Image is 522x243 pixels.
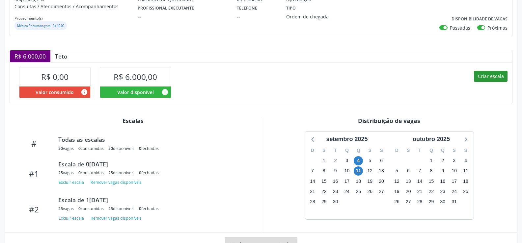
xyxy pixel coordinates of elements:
span: 0 [139,206,141,211]
button: Criar escala [474,71,508,82]
div: S [460,145,472,156]
div: S [402,145,414,156]
span: domingo, 28 de setembro de 2025 [308,197,317,206]
span: sexta-feira, 19 de setembro de 2025 [365,177,374,186]
span: segunda-feira, 15 de setembro de 2025 [319,177,329,186]
span: sexta-feira, 5 de setembro de 2025 [365,156,374,165]
label: Tipo [286,3,296,13]
span: Valor consumido [36,89,74,96]
label: Passadas [450,24,470,31]
span: quarta-feira, 29 de outubro de 2025 [426,197,436,206]
div: Ordem de chegada [286,13,351,20]
span: 0 [78,146,81,151]
label: Profissional executante [138,3,194,13]
small: Procedimento(s) [14,16,42,21]
div: fechadas [139,206,159,211]
div: # [14,139,54,148]
button: Remover vagas disponíveis [88,214,144,223]
span: quarta-feira, 10 de setembro de 2025 [342,166,351,176]
span: segunda-feira, 13 de outubro de 2025 [404,177,413,186]
span: 25 [58,206,63,211]
span: sexta-feira, 3 de outubro de 2025 [450,156,459,165]
div: D [391,145,403,156]
div: Q [426,145,437,156]
div: T [330,145,341,156]
div: setembro 2025 [323,135,370,144]
div: disponíveis [108,206,134,211]
span: quinta-feira, 18 de setembro de 2025 [354,177,363,186]
div: Escalas [10,117,256,124]
label: Próximas [487,24,508,31]
div: outubro 2025 [410,135,453,144]
div: Escala de 0[DATE] [58,160,247,168]
span: terça-feira, 16 de setembro de 2025 [331,177,340,186]
span: 50 [58,146,63,151]
span: sábado, 11 de outubro de 2025 [461,166,470,176]
span: terça-feira, 30 de setembro de 2025 [331,197,340,206]
span: sábado, 27 de setembro de 2025 [377,187,386,196]
span: quinta-feira, 11 de setembro de 2025 [354,166,363,176]
span: quarta-feira, 22 de outubro de 2025 [426,187,436,196]
span: terça-feira, 2 de setembro de 2025 [331,156,340,165]
div: Q [353,145,364,156]
button: Excluir escala [58,178,87,187]
span: segunda-feira, 6 de outubro de 2025 [404,166,413,176]
span: quinta-feira, 2 de outubro de 2025 [438,156,447,165]
i: Valor disponível para agendamentos feitos para este serviço [161,88,169,96]
span: domingo, 19 de outubro de 2025 [392,187,401,196]
div: vagas [58,206,74,211]
div: R$ 6.000,00 [10,50,50,62]
div: Escala de 1[DATE] [58,196,247,204]
span: terça-feira, 23 de setembro de 2025 [331,187,340,196]
span: sábado, 6 de setembro de 2025 [377,156,386,165]
small: Médico Pneumologista - R$ 10,00 [17,24,64,28]
span: quarta-feira, 17 de setembro de 2025 [342,177,351,186]
span: terça-feira, 14 de outubro de 2025 [415,177,425,186]
span: quinta-feira, 23 de outubro de 2025 [438,187,447,196]
div: vagas [58,146,74,151]
div: #1 [14,169,54,178]
span: sexta-feira, 26 de setembro de 2025 [365,187,374,196]
div: fechadas [139,146,159,151]
span: 50 [108,146,113,151]
span: quinta-feira, 9 de outubro de 2025 [438,166,447,176]
span: 0 [78,206,81,211]
i: Valor consumido por agendamentos feitos para este serviço [81,88,88,96]
div: -- [138,13,227,20]
div: Teto [50,53,72,60]
span: quarta-feira, 24 de setembro de 2025 [342,187,351,196]
span: segunda-feira, 20 de outubro de 2025 [404,187,413,196]
label: Disponibilidade de vagas [452,14,508,24]
span: 0 [139,170,141,176]
span: sexta-feira, 24 de outubro de 2025 [450,187,459,196]
p: Consultas / Atendimentos / Acompanhamentos [14,3,138,10]
span: quinta-feira, 25 de setembro de 2025 [354,187,363,196]
div: disponíveis [108,146,134,151]
span: 0 [78,170,81,176]
div: vagas [58,170,74,176]
label: Telefone [237,3,257,13]
span: sexta-feira, 12 de setembro de 2025 [365,166,374,176]
span: sábado, 18 de outubro de 2025 [461,177,470,186]
div: disponíveis [108,170,134,176]
div: S [364,145,376,156]
span: terça-feira, 28 de outubro de 2025 [415,197,425,206]
span: domingo, 14 de setembro de 2025 [308,177,317,186]
span: R$ 6.000,00 [114,71,157,82]
div: D [307,145,318,156]
span: terça-feira, 21 de outubro de 2025 [415,187,425,196]
div: Q [341,145,353,156]
span: sábado, 13 de setembro de 2025 [377,166,386,176]
span: terça-feira, 7 de outubro de 2025 [415,166,425,176]
span: sexta-feira, 10 de outubro de 2025 [450,166,459,176]
span: segunda-feira, 1 de setembro de 2025 [319,156,329,165]
span: domingo, 5 de outubro de 2025 [392,166,401,176]
div: Todas as escalas [58,136,247,143]
button: Excluir escala [58,214,87,223]
button: Remover vagas disponíveis [88,178,144,187]
span: quarta-feira, 15 de outubro de 2025 [426,177,436,186]
span: R$ 0,00 [41,71,69,82]
div: S [318,145,330,156]
span: 25 [108,206,113,211]
div: -- [237,13,277,20]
